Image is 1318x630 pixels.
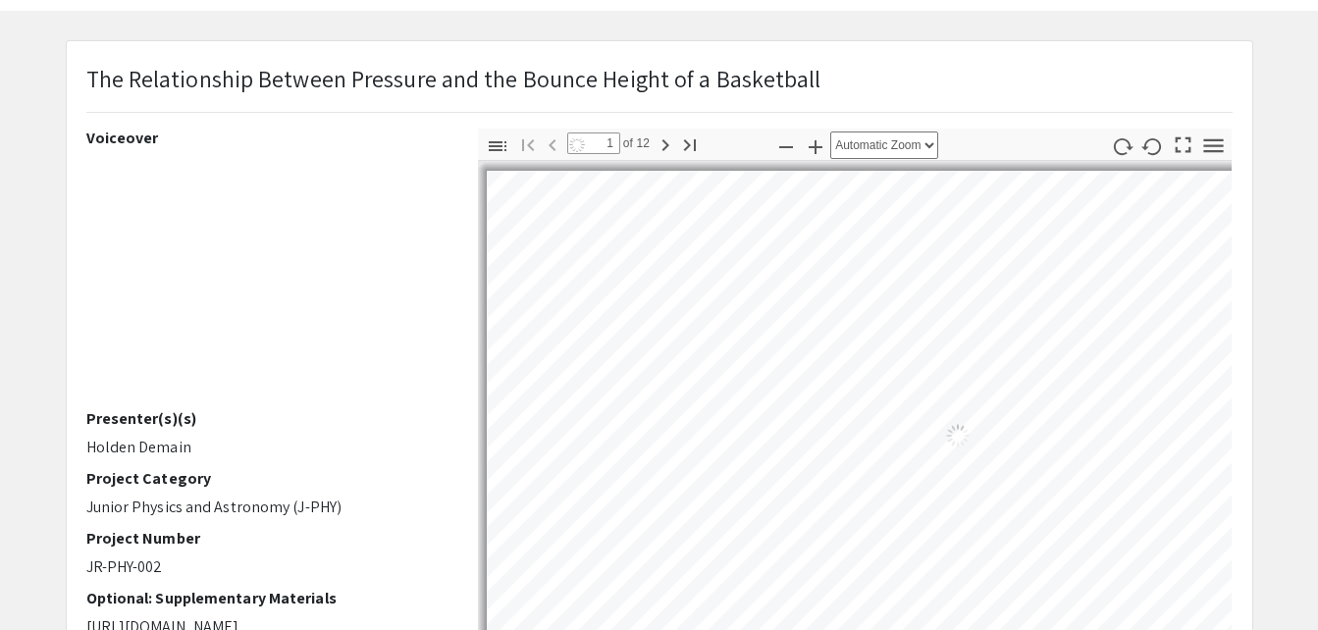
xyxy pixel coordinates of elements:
p: The Relationship Between Pressure and the Bounce Height of a Basketball [86,61,821,96]
p: JR-PHY-002 [86,555,448,579]
h2: Voiceover [86,129,448,147]
h2: Project Category [86,469,448,488]
button: Rotate Counterclockwise [1135,131,1169,160]
input: Page [567,132,620,154]
button: Zoom In [799,131,832,160]
h2: Project Number [86,529,448,548]
button: Rotate Clockwise [1105,131,1138,160]
select: Zoom [830,131,938,159]
button: Previous Page [536,130,569,158]
button: Tools [1196,131,1230,160]
button: Switch to Presentation Mode [1166,129,1199,157]
h2: Optional: Supplementary Materials [86,589,448,607]
p: Junior Physics and Astronomy (J-PHY) [86,496,448,519]
button: Zoom Out [769,131,803,160]
button: Go to Last Page [673,130,707,158]
h2: Presenter(s)(s) [86,409,448,428]
button: Toggle Sidebar [481,131,514,160]
span: of 12 [620,132,651,154]
iframe: YouTube video player [86,155,448,409]
button: Next Page [649,130,682,158]
p: Holden Demain [86,436,448,459]
button: Go to First Page [511,130,545,158]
